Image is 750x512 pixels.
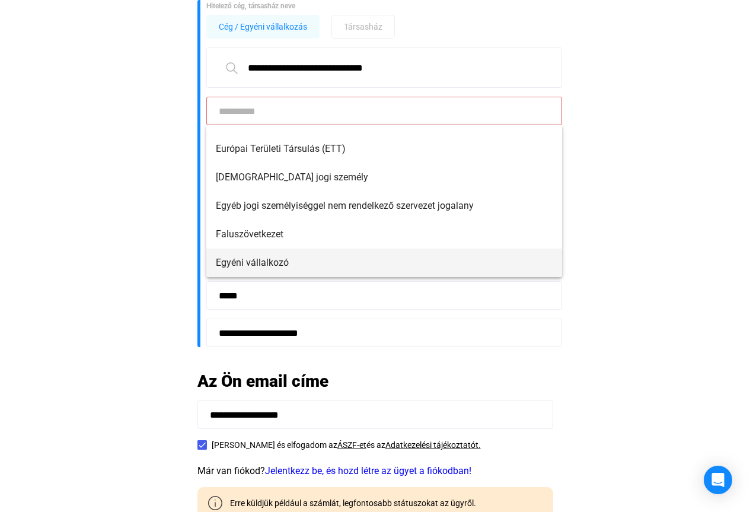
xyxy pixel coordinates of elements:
span: Cég / Egyéni vállalkozás [219,20,307,34]
span: Európai Területi Társulás (ETT) [216,142,553,156]
h2: Az Ön email címe [197,371,553,392]
span: Egyéb jogi személyiséggel nem rendelkező szervezet jogalany [216,199,553,213]
span: és az [366,440,385,450]
span: Faluszövetkezet [216,227,553,241]
a: ÁSZF-et [337,440,366,450]
span: Egyéni vállalkozó [216,256,553,270]
div: Már van fiókod? [197,464,553,478]
button: Cég / Egyéni vállalkozás [206,15,320,39]
span: Társasház [344,20,382,34]
button: Társasház [331,15,395,39]
div: Erre küldjük például a számlát, legfontosabb státuszokat az ügyről. [221,497,476,509]
a: Adatkezelési tájékoztatót. [385,440,481,450]
a: Jelentkezz be, és hozd létre az ügyet a fiókodban! [265,465,471,476]
img: info-grey-outline [208,496,222,510]
span: [DEMOGRAPHIC_DATA] jogi személy [216,170,553,185]
div: Open Intercom Messenger [704,466,732,494]
span: [PERSON_NAME] és elfogadom az [212,440,337,450]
